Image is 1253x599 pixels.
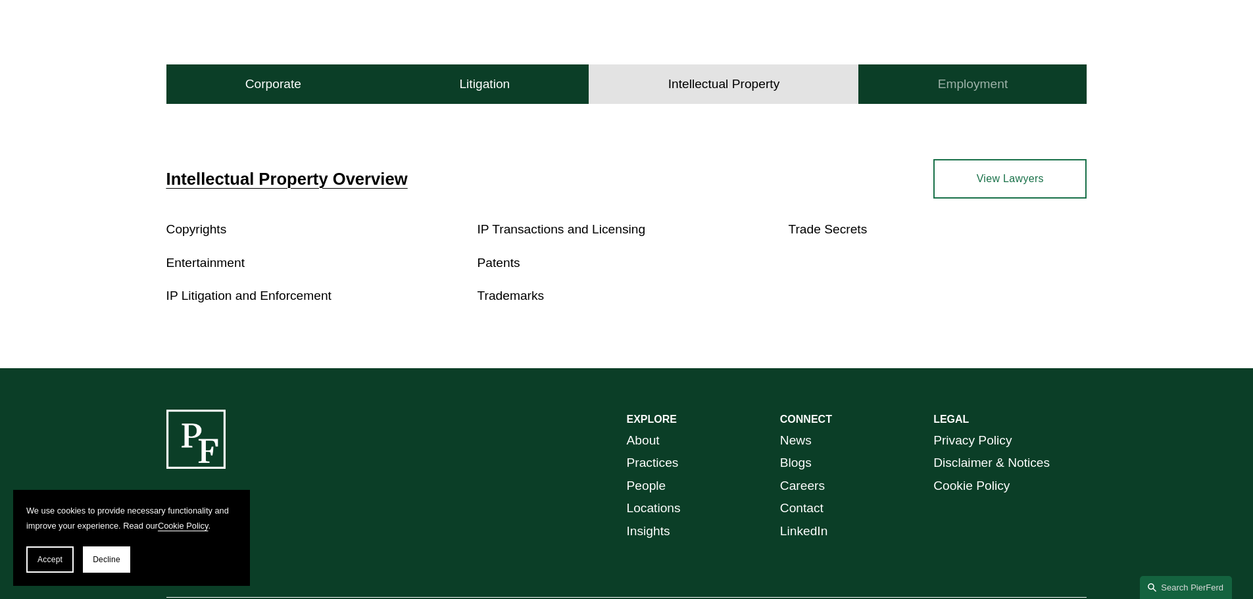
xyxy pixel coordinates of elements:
[478,222,646,236] a: IP Transactions and Licensing
[780,452,812,475] a: Blogs
[37,555,62,564] span: Accept
[668,76,780,92] h4: Intellectual Property
[1140,576,1232,599] a: Search this site
[158,521,209,531] a: Cookie Policy
[83,546,130,573] button: Decline
[780,497,823,520] a: Contact
[933,475,1010,498] a: Cookie Policy
[166,289,332,302] a: IP Litigation and Enforcement
[780,414,832,425] strong: CONNECT
[627,414,677,425] strong: EXPLORE
[166,170,408,188] a: Intellectual Property Overview
[933,159,1087,199] a: View Lawyers
[627,520,670,543] a: Insights
[26,546,74,573] button: Accept
[459,76,510,92] h4: Litigation
[627,475,666,498] a: People
[13,490,250,586] section: Cookie banner
[478,289,545,302] a: Trademarks
[166,256,245,270] a: Entertainment
[166,222,227,236] a: Copyrights
[627,497,681,520] a: Locations
[780,475,825,498] a: Careers
[780,520,828,543] a: LinkedIn
[938,76,1008,92] h4: Employment
[788,222,867,236] a: Trade Secrets
[933,452,1050,475] a: Disclaimer & Notices
[933,414,969,425] strong: LEGAL
[478,256,520,270] a: Patents
[245,76,301,92] h4: Corporate
[627,452,679,475] a: Practices
[627,429,660,452] a: About
[933,429,1012,452] a: Privacy Policy
[93,555,120,564] span: Decline
[26,503,237,533] p: We use cookies to provide necessary functionality and improve your experience. Read our .
[780,429,812,452] a: News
